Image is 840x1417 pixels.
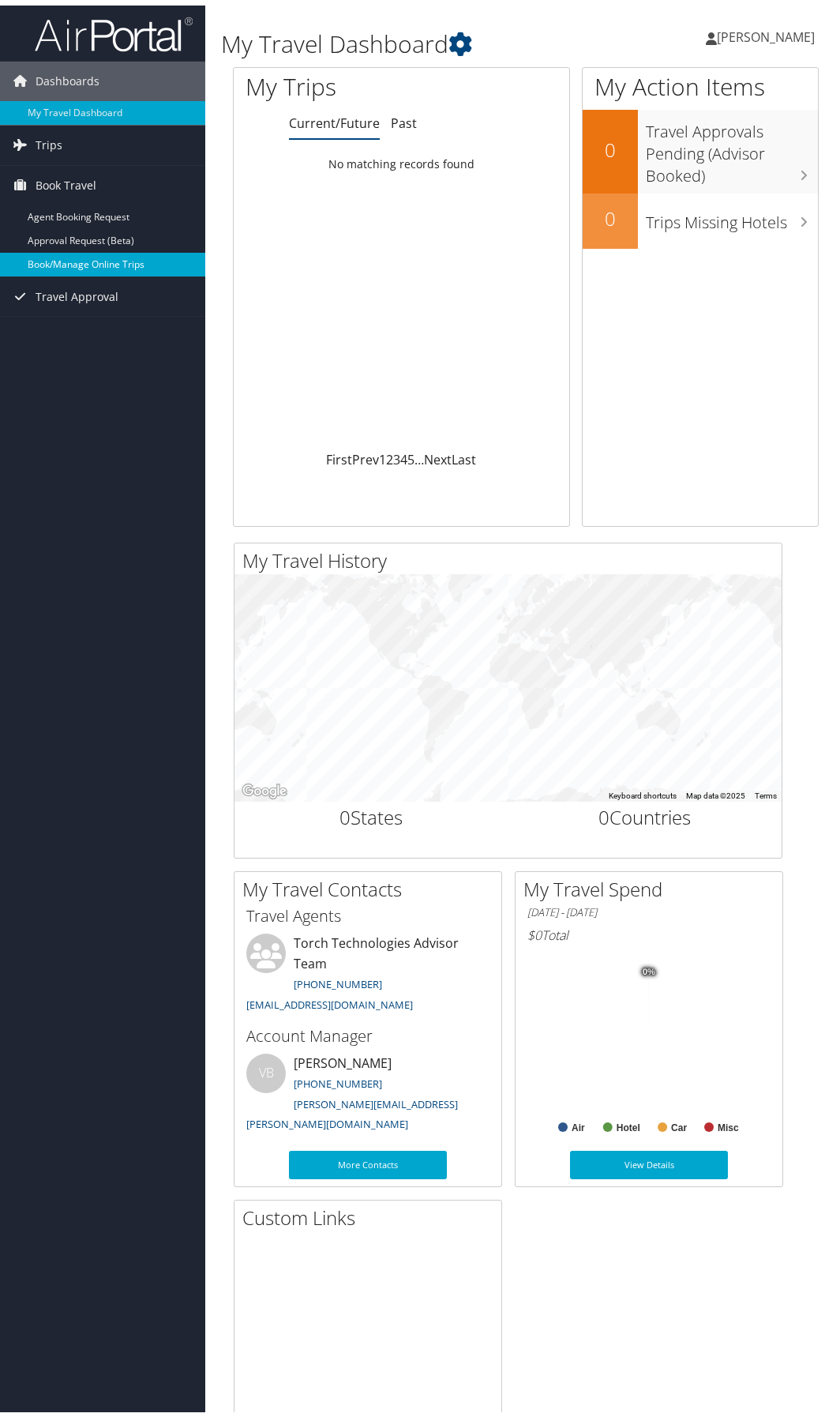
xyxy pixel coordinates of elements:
a: Current/Future [289,109,380,126]
a: 0Trips Missing Hotels [583,188,818,243]
h1: My Action Items [583,65,818,98]
h6: Total [527,921,771,938]
tspan: 0% [643,962,655,972]
div: VB [246,1048,286,1088]
a: [PHONE_NUMBER] [294,1071,382,1085]
h2: 0 [583,200,638,227]
td: No matching records found [234,145,569,173]
h2: My Travel Contacts [242,870,501,897]
text: Misc [718,1117,739,1128]
a: Past [391,109,417,126]
a: 0Travel Approvals Pending (Advisor Booked) [583,104,818,187]
span: Dashboards [36,56,99,96]
span: Travel Approval [36,272,118,311]
li: [PERSON_NAME] [238,1048,497,1133]
h2: 0 [583,131,638,158]
h2: My Travel Spend [523,870,782,897]
a: First [326,445,352,463]
span: Trips [36,120,62,160]
span: … [414,445,424,463]
img: Google [238,776,291,796]
span: 0 [598,799,609,825]
a: [PHONE_NUMBER] [294,972,382,986]
h3: Travel Approvals Pending (Advisor Booked) [646,107,818,182]
h2: Countries [520,799,771,825]
a: View Details [570,1145,728,1174]
a: Last [452,445,476,463]
a: 1 [379,445,386,463]
a: 4 [400,445,407,463]
h2: My Travel History [242,542,782,569]
a: [PERSON_NAME][EMAIL_ADDRESS][PERSON_NAME][DOMAIN_NAME] [246,1092,458,1126]
a: Terms (opens in new tab) [755,786,777,795]
a: More Contacts [289,1145,447,1174]
h3: Travel Agents [246,900,489,922]
a: Next [424,445,452,463]
h1: My Travel Dashboard [221,22,628,55]
a: 3 [393,445,400,463]
span: 0 [339,799,351,825]
a: Open this area in Google Maps (opens a new window) [238,776,291,796]
h6: [DATE] - [DATE] [527,900,771,915]
li: Torch Technologies Advisor Team [238,928,497,1013]
span: [PERSON_NAME] [717,23,815,40]
span: Map data ©2025 [686,786,745,795]
a: 2 [386,445,393,463]
h2: States [246,799,497,825]
span: Book Travel [36,160,96,200]
text: Car [671,1117,687,1128]
h3: Account Manager [246,1020,489,1042]
img: airportal-logo.png [35,10,193,47]
span: $0 [527,921,542,938]
text: Hotel [617,1117,640,1128]
h1: My Trips [246,65,418,98]
a: [PERSON_NAME] [706,8,831,55]
h3: Trips Missing Hotels [646,198,818,228]
a: 5 [407,445,414,463]
h2: Custom Links [242,1199,501,1226]
a: [EMAIL_ADDRESS][DOMAIN_NAME] [246,992,413,1006]
button: Keyboard shortcuts [609,785,677,796]
a: Prev [352,445,379,463]
text: Air [572,1117,585,1128]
